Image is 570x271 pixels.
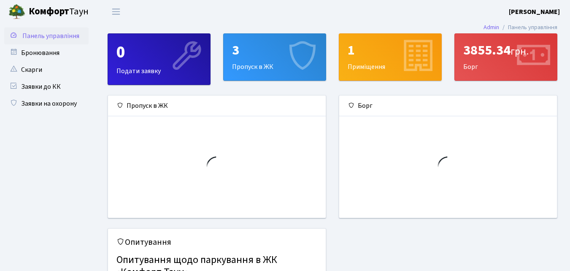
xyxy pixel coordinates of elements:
a: Заявки до КК [4,78,89,95]
b: [PERSON_NAME] [509,7,560,16]
span: Панель управління [22,31,79,41]
div: Пропуск в ЖК [108,96,326,116]
a: Заявки на охорону [4,95,89,112]
div: 0 [116,42,202,63]
a: 3Пропуск в ЖК [223,33,326,81]
a: Admin [484,23,499,32]
a: [PERSON_NAME] [509,7,560,17]
a: 0Подати заявку [108,33,211,85]
div: Борг [455,34,557,80]
a: 1Приміщення [339,33,442,81]
span: Таун [29,5,89,19]
div: Приміщення [339,34,441,80]
div: Подати заявку [108,34,210,85]
nav: breadcrumb [471,19,570,36]
b: Комфорт [29,5,69,18]
img: logo.png [8,3,25,20]
div: 3 [232,42,317,58]
span: грн. [511,44,529,59]
a: Скарги [4,61,89,78]
a: Панель управління [4,27,89,44]
button: Переключити навігацію [105,5,127,19]
div: 1 [348,42,433,58]
h5: Опитування [116,237,317,247]
li: Панель управління [499,23,557,32]
div: Пропуск в ЖК [224,34,326,80]
a: Бронювання [4,44,89,61]
div: 3855.34 [463,42,548,58]
div: Борг [339,96,557,116]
